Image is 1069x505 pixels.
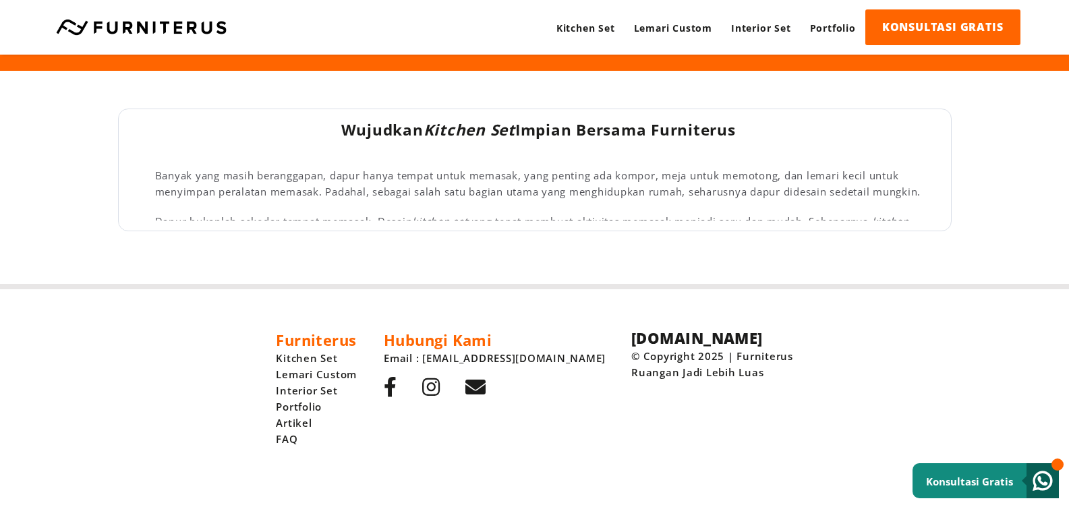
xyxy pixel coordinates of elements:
[276,350,357,366] a: Kitchen Set
[865,9,1020,45] a: KONSULTASI GRATIS
[276,330,356,350] span: Furniterus
[468,214,872,228] span: yang tepat membuat aktivitas memasak menjadi seru dan mudah. Sebenarnya,
[412,214,467,228] span: kitchen set
[276,431,357,447] a: FAQ
[801,9,865,47] a: Portfolio
[341,119,424,140] b: Wujudkan
[722,9,801,47] a: Interior Set
[155,169,921,198] span: Banyak yang masih beranggapan, dapur hanya tempat untuk memasak, yang penting ada kompor, meja un...
[547,9,625,47] a: Kitchen Set
[625,9,722,47] a: Lemari Custom
[631,348,793,380] p: © Copyright 2025 | Furniterus Ruangan Jadi Lebih Luas
[384,330,492,350] span: Hubungi Kami
[913,463,1059,498] a: Konsultasi Gratis
[926,475,1013,488] small: Konsultasi Gratis
[276,366,357,382] a: Lemari Custom
[384,350,606,366] a: Email : [EMAIL_ADDRESS][DOMAIN_NAME]
[276,382,357,398] a: Interior Set
[276,415,357,431] a: Artikel
[631,328,763,348] span: [DOMAIN_NAME]
[424,119,515,140] i: Kitchen Set
[155,214,413,228] span: Dapur bukanlah sekedar tempat memasak. Desain
[155,214,909,244] span: kitchen set
[515,119,736,140] b: Impian Bersama Furniterus
[276,398,357,415] a: Portfolio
